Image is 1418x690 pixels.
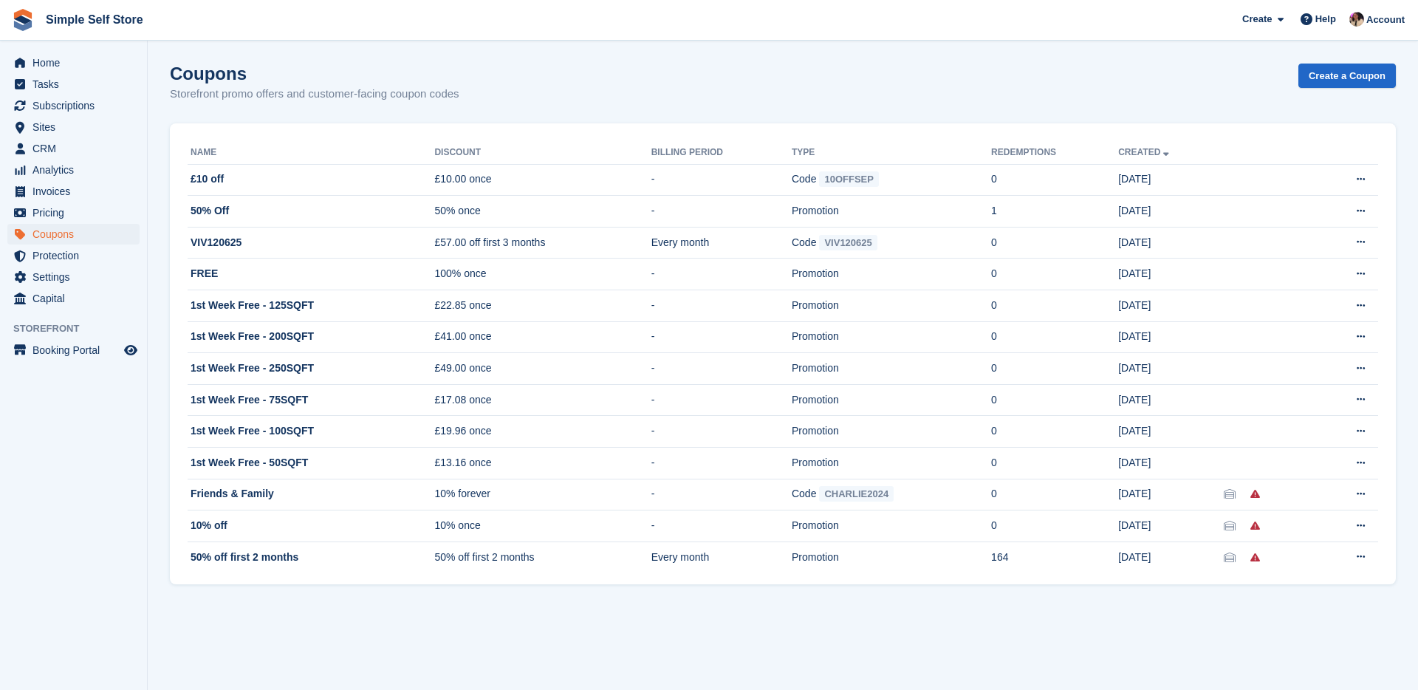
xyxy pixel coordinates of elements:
[32,138,121,159] span: CRM
[188,290,434,322] td: 1st Week Free - 125SQFT
[7,202,140,223] a: menu
[651,290,792,322] td: -
[434,542,651,573] td: 50% off first 2 months
[7,288,140,309] a: menu
[122,341,140,359] a: Preview store
[32,224,121,245] span: Coupons
[434,196,651,228] td: 50% once
[792,510,991,542] td: Promotion
[651,479,792,510] td: -
[651,259,792,290] td: -
[188,384,434,416] td: 1st Week Free - 75SQFT
[7,138,140,159] a: menu
[188,227,434,259] td: VIV120625
[188,542,434,573] td: 50% off first 2 months
[991,542,1118,573] td: 164
[170,86,459,103] p: Storefront promo offers and customer-facing coupon codes
[1315,12,1336,27] span: Help
[434,384,651,416] td: £17.08 once
[1118,259,1224,290] td: [DATE]
[434,290,651,322] td: £22.85 once
[7,74,140,95] a: menu
[188,259,434,290] td: FREE
[991,290,1118,322] td: 0
[434,259,651,290] td: 100% once
[1118,353,1224,385] td: [DATE]
[188,164,434,196] td: £10 off
[32,267,121,287] span: Settings
[32,52,121,73] span: Home
[434,164,651,196] td: £10.00 once
[188,448,434,479] td: 1st Week Free - 50SQFT
[7,160,140,180] a: menu
[188,321,434,353] td: 1st Week Free - 200SQFT
[7,245,140,266] a: menu
[7,340,140,361] a: menu
[32,245,121,266] span: Protection
[434,141,651,165] th: Discount
[991,164,1118,196] td: 0
[188,510,434,542] td: 10% off
[991,479,1118,510] td: 0
[32,160,121,180] span: Analytics
[1298,64,1396,88] a: Create a Coupon
[651,416,792,448] td: -
[32,74,121,95] span: Tasks
[434,416,651,448] td: £19.96 once
[792,141,991,165] th: Type
[32,340,121,361] span: Booking Portal
[819,235,877,250] span: VIV120625
[32,95,121,116] span: Subscriptions
[991,510,1118,542] td: 0
[1118,416,1224,448] td: [DATE]
[792,353,991,385] td: Promotion
[1349,12,1364,27] img: Scott McCutcheon
[991,321,1118,353] td: 0
[819,486,894,502] span: CHARLIE2024
[792,290,991,322] td: Promotion
[792,448,991,479] td: Promotion
[819,171,878,187] span: 10OFFSEP
[651,510,792,542] td: -
[651,321,792,353] td: -
[1242,12,1272,27] span: Create
[651,164,792,196] td: -
[1118,448,1224,479] td: [DATE]
[188,416,434,448] td: 1st Week Free - 100SQFT
[188,196,434,228] td: 50% Off
[7,52,140,73] a: menu
[1118,510,1224,542] td: [DATE]
[651,542,792,573] td: Every month
[651,141,792,165] th: Billing Period
[7,117,140,137] a: menu
[792,164,991,196] td: Code
[170,64,459,83] h1: Coupons
[792,416,991,448] td: Promotion
[991,416,1118,448] td: 0
[991,384,1118,416] td: 0
[32,117,121,137] span: Sites
[434,227,651,259] td: £57.00 off first 3 months
[651,353,792,385] td: -
[434,510,651,542] td: 10% once
[188,141,434,165] th: Name
[32,288,121,309] span: Capital
[13,321,147,336] span: Storefront
[1118,542,1224,573] td: [DATE]
[792,384,991,416] td: Promotion
[991,259,1118,290] td: 0
[1118,321,1224,353] td: [DATE]
[7,224,140,245] a: menu
[7,181,140,202] a: menu
[434,479,651,510] td: 10% forever
[792,542,991,573] td: Promotion
[1118,290,1224,322] td: [DATE]
[434,353,651,385] td: £49.00 once
[651,448,792,479] td: -
[792,196,991,228] td: Promotion
[651,384,792,416] td: -
[7,267,140,287] a: menu
[188,353,434,385] td: 1st Week Free - 250SQFT
[991,353,1118,385] td: 0
[12,9,34,31] img: stora-icon-8386f47178a22dfd0bd8f6a31ec36ba5ce8667c1dd55bd0f319d3a0aa187defe.svg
